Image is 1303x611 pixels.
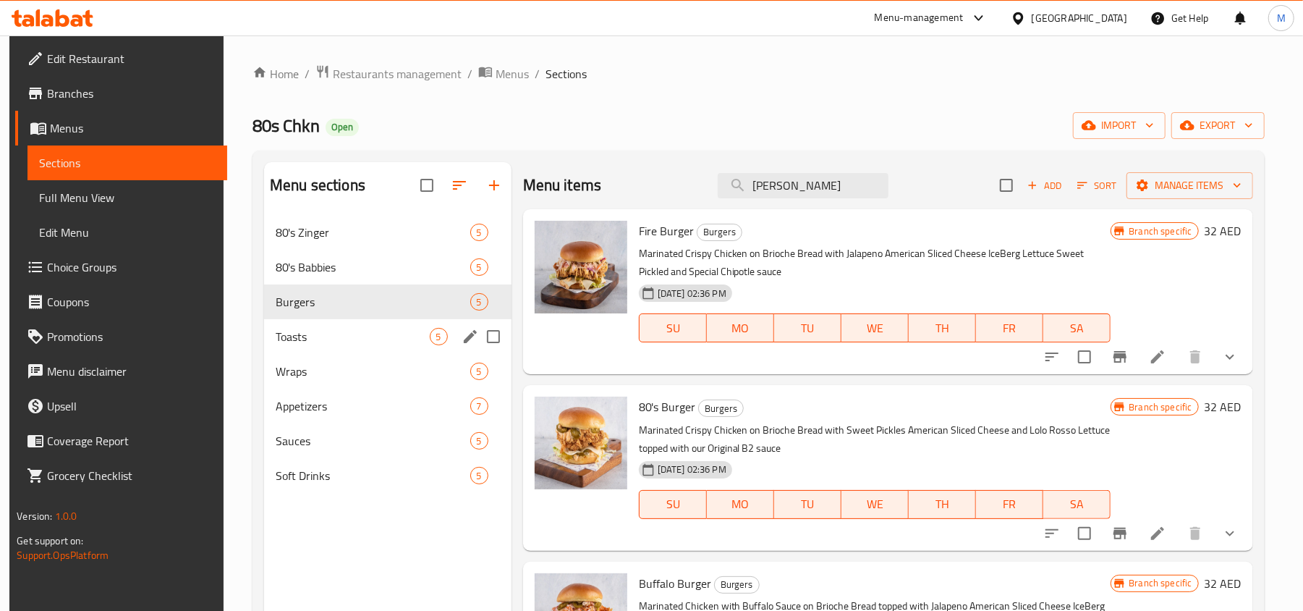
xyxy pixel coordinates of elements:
button: WE [841,313,909,342]
span: 80's Zinger [276,224,470,241]
span: Version: [17,507,52,526]
button: TU [774,490,841,519]
svg: Show Choices [1221,525,1239,542]
span: Select to update [1069,518,1100,549]
input: search [718,173,888,198]
div: Menu-management [875,9,964,27]
span: Sort items [1068,174,1126,197]
span: SA [1049,318,1105,339]
span: Edit Menu [39,224,216,241]
span: TH [914,318,970,339]
h2: Menu items [523,174,602,196]
li: / [305,65,310,83]
nav: breadcrumb [252,64,1265,83]
span: 80's Burger [639,396,695,418]
button: sort-choices [1035,516,1069,551]
button: SU [639,490,707,519]
span: Select all sections [412,170,442,201]
h6: 32 AED [1205,221,1242,241]
span: MO [713,494,768,515]
button: FR [976,490,1043,519]
div: items [470,397,488,415]
button: Sort [1074,174,1121,197]
button: Add [1022,174,1068,197]
span: Choice Groups [47,258,216,276]
span: 80's Babbies [276,258,470,276]
div: [GEOGRAPHIC_DATA] [1032,10,1127,26]
span: Burgers [699,400,743,417]
button: Branch-specific-item [1103,516,1137,551]
span: Menus [50,119,216,137]
a: Restaurants management [315,64,462,83]
span: Appetizers [276,397,470,415]
div: items [470,467,488,484]
button: SA [1043,313,1111,342]
button: delete [1178,340,1213,374]
a: Support.OpsPlatform [17,546,109,565]
a: Full Menu View [27,180,227,215]
button: TH [909,490,976,519]
div: items [430,328,448,345]
a: Edit Restaurant [15,41,227,76]
span: Fire Burger [639,220,694,242]
span: Buffalo Burger [639,573,711,594]
a: Grocery Checklist [15,458,227,493]
button: show more [1213,516,1247,551]
span: Branches [47,85,216,102]
div: items [470,293,488,311]
button: Branch-specific-item [1103,340,1137,374]
span: Burgers [276,293,470,311]
a: Branches [15,76,227,111]
a: Home [252,65,299,83]
div: 80's Babbies5 [264,250,512,285]
span: 5 [471,295,488,309]
div: items [470,363,488,380]
span: Promotions [47,328,216,345]
span: Coverage Report [47,432,216,450]
div: items [470,224,488,241]
button: sort-choices [1035,340,1069,374]
span: Menus [496,65,529,83]
button: Add section [477,168,512,203]
span: Add item [1022,174,1068,197]
span: FR [982,494,1037,515]
div: Burgers5 [264,285,512,319]
div: Wraps5 [264,354,512,389]
div: Toasts5edit [264,319,512,354]
span: 5 [430,330,447,344]
a: Edit menu item [1149,348,1166,366]
span: TU [780,494,836,515]
button: TU [774,313,841,342]
span: Branch specific [1123,576,1197,590]
span: Coupons [47,293,216,311]
h6: 32 AED [1205,573,1242,594]
a: Menus [15,111,227,146]
div: Burgers [698,400,744,417]
span: Sections [39,154,216,172]
span: import [1085,117,1154,135]
div: Burgers [697,224,742,241]
button: WE [841,490,909,519]
span: Select section [991,170,1022,201]
button: export [1171,112,1265,139]
a: Edit Menu [27,215,227,250]
button: edit [459,326,481,347]
button: FR [976,313,1043,342]
li: / [467,65,472,83]
span: Burgers [715,576,759,593]
span: 80s Chkn [252,109,320,142]
span: SA [1049,494,1105,515]
li: / [535,65,540,83]
a: Edit menu item [1149,525,1166,542]
button: import [1073,112,1166,139]
div: 80's Zinger5 [264,215,512,250]
span: Burgers [697,224,742,240]
div: Open [326,119,359,136]
div: Sauces5 [264,424,512,458]
span: Menu disclaimer [47,363,216,380]
button: SA [1043,490,1111,519]
span: Wraps [276,363,470,380]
